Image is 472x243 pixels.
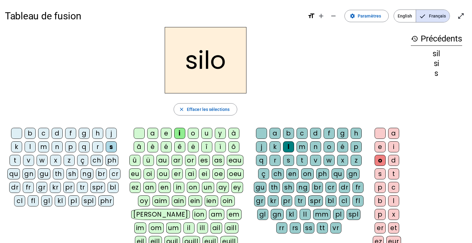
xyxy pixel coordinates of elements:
[143,182,156,193] div: an
[411,70,462,77] div: s
[308,12,315,20] mat-icon: format_size
[375,209,386,220] div: p
[179,107,184,112] mat-icon: close
[227,209,242,220] div: em
[134,141,145,152] div: â
[317,222,328,233] div: tt
[129,155,140,166] div: û
[106,128,117,139] div: j
[64,155,75,166] div: z
[269,128,281,139] div: a
[79,128,90,139] div: g
[303,222,314,233] div: ss
[11,141,22,152] div: k
[286,209,297,220] div: kl
[14,195,25,206] div: cl
[281,195,292,206] div: pr
[22,168,35,179] div: gn
[187,182,199,193] div: on
[197,222,208,233] div: ill
[290,222,301,233] div: rs
[188,141,199,152] div: ë
[199,168,210,179] div: ei
[63,182,74,193] div: pr
[375,155,386,166] div: o
[301,168,314,179] div: on
[227,155,244,166] div: eau
[310,155,321,166] div: v
[174,103,237,116] button: Effacer les sélections
[350,13,355,19] mat-icon: settings
[157,168,169,179] div: ou
[38,141,49,152] div: m
[105,155,118,166] div: ph
[65,141,76,152] div: p
[316,168,329,179] div: ph
[131,209,190,220] div: [PERSON_NAME]
[258,168,269,179] div: ç
[138,195,150,206] div: oy
[352,182,364,193] div: fr
[351,128,362,139] div: h
[283,141,294,152] div: l
[312,182,323,193] div: br
[347,209,361,220] div: spl
[161,128,172,139] div: e
[68,195,79,206] div: pl
[317,12,325,20] mat-icon: add
[388,222,399,233] div: et
[38,168,50,179] div: gu
[53,168,64,179] div: th
[310,141,321,152] div: n
[159,182,171,193] div: en
[77,155,88,166] div: ç
[347,168,360,179] div: gn
[231,182,243,193] div: ey
[257,209,268,220] div: gl
[130,182,141,193] div: ez
[172,195,186,206] div: ain
[455,10,467,22] button: Entrer en plein écran
[325,182,336,193] div: cr
[282,182,294,193] div: sh
[271,209,284,220] div: gn
[147,141,158,152] div: è
[144,168,155,179] div: oi
[25,128,36,139] div: b
[36,182,47,193] div: gr
[310,128,321,139] div: d
[375,168,386,179] div: s
[394,10,416,22] span: English
[330,222,341,233] div: vr
[5,6,303,26] h1: Tableau de fusion
[300,209,311,220] div: ll
[324,155,335,166] div: w
[173,182,184,193] div: in
[149,222,164,233] div: om
[23,182,34,193] div: fr
[65,128,76,139] div: f
[188,128,199,139] div: o
[129,168,141,179] div: eu
[325,195,336,206] div: bl
[283,155,294,166] div: s
[313,209,331,220] div: mm
[81,168,93,179] div: ng
[297,141,308,152] div: m
[388,195,399,206] div: l
[344,10,389,22] button: Paramètres
[375,182,386,193] div: p
[375,222,386,233] div: er
[256,141,267,152] div: j
[351,141,362,152] div: p
[217,182,229,193] div: ay
[297,128,308,139] div: c
[152,195,169,206] div: aim
[388,141,399,152] div: i
[147,128,158,139] div: a
[50,155,61,166] div: x
[327,10,340,22] button: Diminuer la taille de la police
[254,182,266,193] div: gu
[172,168,183,179] div: er
[79,141,90,152] div: q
